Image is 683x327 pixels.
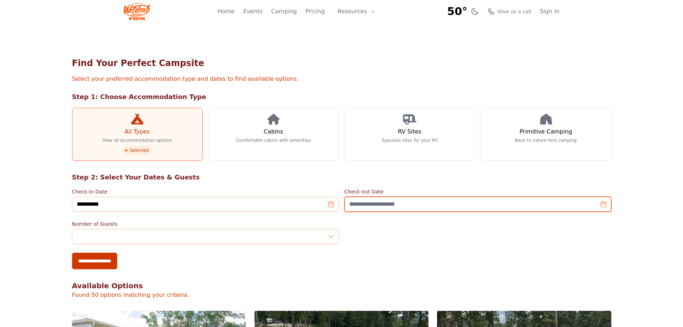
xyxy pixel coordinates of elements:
[72,75,611,83] p: Select your preferred accommodation type and dates to find available options.
[72,172,611,182] h2: Step 2: Select Your Dates & Guests
[72,108,203,161] a: All Types View all accommodation options Selected
[481,108,611,161] a: Primitive Camping Back to nature tent camping
[264,127,283,136] h3: Cabins
[236,137,311,143] p: Comfortable cabins with amenities
[102,137,172,143] p: View all accommodation options
[515,137,577,143] p: Back to nature tent camping
[540,7,560,16] a: Sign In
[124,3,151,20] img: Wildcat Logo
[333,4,380,19] button: Resources
[447,5,468,18] span: 50°
[72,57,611,69] h1: Find Your Perfect Campsite
[345,188,611,195] label: Check-out Date
[208,108,339,161] a: Cabins Comfortable cabins with amenities
[72,92,611,102] h2: Step 1: Choose Accommodation Type
[72,291,611,299] p: Found 50 options matching your criteria.
[345,108,475,161] a: RV Sites Spacious sites for your RV
[498,8,531,15] span: Give us a call
[72,188,339,195] label: Check-in Date
[72,220,339,228] label: Number of Guests
[123,146,151,155] span: Selected
[243,7,262,16] a: Events
[398,127,421,136] h3: RV Sites
[124,127,150,136] h3: All Types
[218,7,234,16] a: Home
[72,281,611,291] h2: Available Options
[305,7,325,16] a: Pricing
[271,7,297,16] a: Camping
[381,137,437,143] p: Spacious sites for your RV
[488,8,531,15] a: Give us a call
[520,127,572,136] h3: Primitive Camping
